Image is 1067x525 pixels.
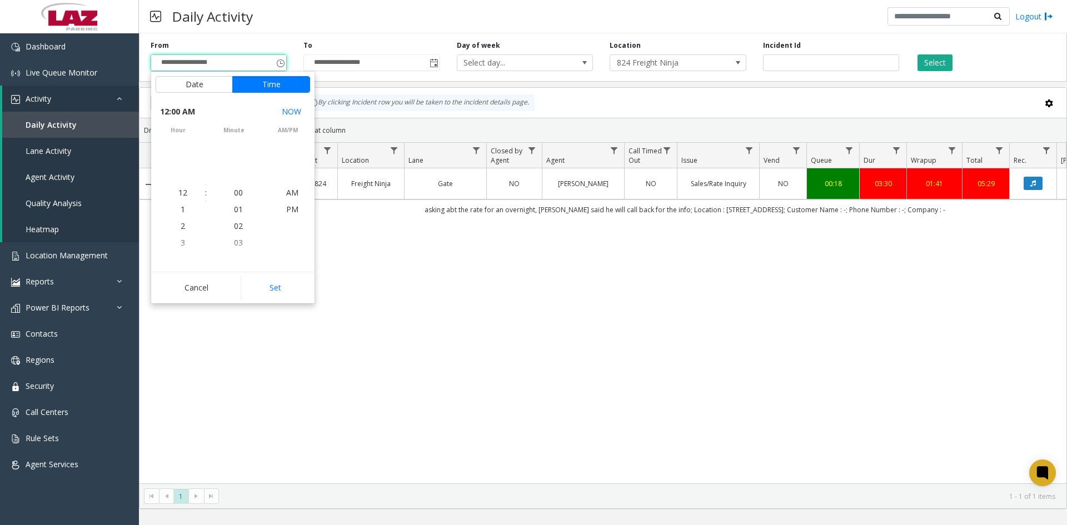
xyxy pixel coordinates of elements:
span: Lane [408,156,423,165]
a: Agent Filter Menu [607,143,622,158]
a: Total Filter Menu [992,143,1007,158]
span: Activity [26,93,51,104]
img: 'icon' [11,252,20,261]
a: Daily Activity [2,112,139,138]
button: Time tab [232,76,310,93]
span: AM [286,187,298,198]
a: 00:18 [814,178,852,189]
span: 3 [181,237,185,248]
div: By clicking Incident row you will be taken to the incident details page. [303,94,535,111]
span: 824 Freight Ninja [610,55,719,71]
img: 'icon' [11,434,20,443]
span: PM [286,204,298,214]
a: Wrapup Filter Menu [945,143,960,158]
span: Agent Services [26,459,78,469]
span: Call Timed Out [629,146,662,165]
img: 'icon' [11,278,20,287]
img: 'icon' [11,356,20,365]
a: NO [493,178,535,189]
span: Dur [864,156,875,165]
button: Cancel [156,276,237,300]
label: Location [610,41,641,51]
span: Page 1 [173,489,188,504]
span: Live Queue Monitor [26,67,97,78]
label: Day of week [457,41,500,51]
span: 03 [234,237,243,248]
span: Dashboard [26,41,66,52]
a: Lot Filter Menu [320,143,335,158]
a: Collapse Details [139,180,157,189]
span: Closed by Agent [491,146,522,165]
a: Quality Analysis [2,190,139,216]
a: Queue Filter Menu [842,143,857,158]
span: Wrapup [911,156,936,165]
span: 01 [234,204,243,214]
a: NO [766,178,800,189]
div: : [205,187,207,198]
button: Set [241,276,311,300]
label: To [303,41,312,51]
span: 2 [181,221,185,231]
button: Select now [277,102,306,122]
a: Gate [411,178,480,189]
img: 'icon' [11,382,20,391]
span: Agent [546,156,565,165]
span: 12:00 AM [160,104,195,119]
img: 'icon' [11,69,20,78]
a: Agent Activity [2,164,139,190]
img: pageIcon [150,3,161,30]
span: hour [151,126,205,134]
button: Select [918,54,953,71]
span: minute [207,126,261,134]
img: 'icon' [11,304,20,313]
span: Rule Sets [26,433,59,443]
a: Rec. Filter Menu [1039,143,1054,158]
span: Power BI Reports [26,302,89,313]
h3: Daily Activity [167,3,258,30]
a: Heatmap [2,216,139,242]
span: 02 [234,221,243,231]
span: NO [509,179,520,188]
img: 'icon' [11,95,20,104]
kendo-pager-info: 1 - 1 of 1 items [226,492,1055,501]
span: Issue [681,156,697,165]
a: NO [631,178,670,189]
a: 03:30 [866,178,900,189]
label: Incident Id [763,41,801,51]
span: Lane Activity [26,146,71,156]
a: Issue Filter Menu [742,143,757,158]
img: 'icon' [11,461,20,469]
a: Closed by Agent Filter Menu [525,143,540,158]
a: 01:41 [914,178,955,189]
span: Toggle popup [274,55,286,71]
span: Toggle popup [427,55,440,71]
a: Lane Activity [2,138,139,164]
span: 1 [181,204,185,214]
span: Queue [811,156,832,165]
img: logout [1044,11,1053,22]
span: Reports [26,276,54,287]
span: Agent Activity [26,172,74,182]
span: Location Management [26,250,108,261]
label: From [151,41,169,51]
a: Dur Filter Menu [889,143,904,158]
a: Lane Filter Menu [469,143,484,158]
a: Sales/Rate Inquiry [684,178,752,189]
span: 00 [234,187,243,198]
a: Freight Ninja [345,178,397,189]
span: Total [966,156,983,165]
span: Heatmap [26,224,59,234]
button: Date tab [156,76,233,93]
a: Call Timed Out Filter Menu [660,143,675,158]
a: 05:29 [969,178,1003,189]
span: 12 [178,187,187,198]
span: Vend [764,156,780,165]
img: 'icon' [11,330,20,339]
span: AM/PM [261,126,315,134]
div: Drag a column header and drop it here to group by that column [139,121,1066,140]
a: Location Filter Menu [387,143,402,158]
a: 824 [310,178,331,189]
